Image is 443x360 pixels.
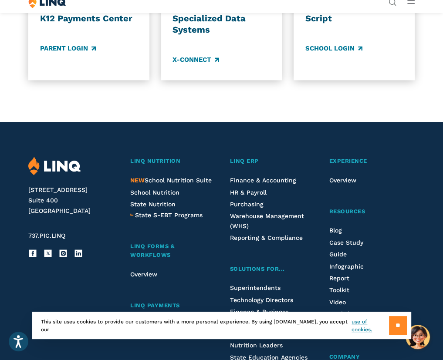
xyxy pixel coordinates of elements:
a: Video [329,299,346,306]
a: Facebook [28,249,37,258]
div: This site uses cookies to provide our customers with a more personal experience. By using [DOMAIN... [32,312,411,339]
a: Technology Directors [230,296,293,303]
a: Warehouse Management (WHS) [230,212,304,229]
a: State S-EBT Programs [135,210,203,220]
span: LINQ ERP [230,158,258,164]
button: Hello, have a question? Let’s chat. [406,325,430,349]
span: 737.PIC.LINQ [28,232,65,239]
a: Infographic [329,263,364,270]
span: LINQ Forms & Workflows [130,243,174,259]
a: use of cookies. [352,318,389,333]
a: X [44,249,52,258]
a: School Login [305,44,362,54]
span: Company [329,353,360,360]
h3: K12 Payments Center [40,13,138,24]
a: Resources [329,207,415,216]
h3: Specialized Data Systems [172,13,271,35]
a: Guide [329,251,347,258]
a: Purchasing [230,201,263,208]
span: Experience [329,158,367,164]
a: LINQ Forms & Workflows [130,242,216,260]
a: HR & Payroll [230,189,266,196]
a: LinkedIn [74,249,83,258]
a: School Nutrition [130,189,179,196]
a: Finance & Accounting [230,177,296,184]
a: Experience [329,157,415,166]
span: LINQ Payments [130,302,180,309]
address: [STREET_ADDRESS] Suite 400 [GEOGRAPHIC_DATA] [28,185,117,216]
a: Worksheet [329,310,361,317]
a: LINQ Payments [130,301,216,310]
a: Case Study [329,239,363,246]
a: Overview [130,271,157,278]
span: Resources [329,208,365,215]
span: LINQ Nutrition [130,158,180,164]
a: Finance & Business Operations Leaders [230,308,288,325]
a: Superintendents [230,284,280,291]
a: LINQ Nutrition [130,157,216,166]
a: NEWSchool Nutrition Suite [130,177,212,184]
a: Blog [329,227,342,234]
a: Toolkit [329,286,349,293]
span: State S-EBT Programs [135,212,203,219]
a: LINQ ERP [230,157,315,166]
a: Report [329,275,349,282]
span: School Nutrition Suite [130,177,212,184]
a: State Nutrition [130,201,176,208]
a: Reporting & Compliance [230,234,302,241]
a: Parent Login [40,44,96,54]
a: Overview [329,177,356,184]
img: LINQ | K‑12 Software [28,157,81,175]
span: NEW [130,177,145,184]
a: X-Connect [172,55,219,64]
h3: Script [305,13,403,24]
a: Instagram [59,249,68,258]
